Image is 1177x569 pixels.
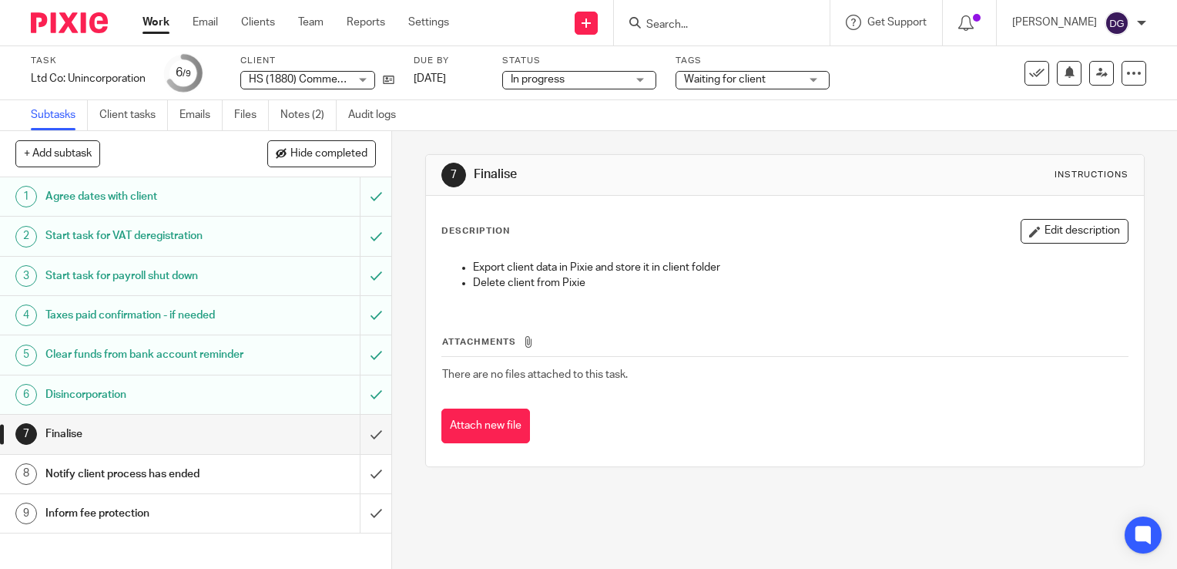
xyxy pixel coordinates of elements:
[1012,15,1097,30] p: [PERSON_NAME]
[473,275,1128,291] p: Delete client from Pixie
[441,409,530,443] button: Attach new file
[31,71,146,86] div: Ltd Co: Unincorporation
[179,100,223,130] a: Emails
[348,100,407,130] a: Audit logs
[45,264,245,288] h1: Start task for payroll shut down
[234,100,269,130] a: Files
[45,185,245,208] h1: Agree dates with client
[15,503,37,524] div: 9
[45,383,245,406] h1: Disincorporation
[684,74,766,85] span: Waiting for client
[511,74,565,85] span: In progress
[15,423,37,445] div: 7
[240,55,394,67] label: Client
[45,343,245,366] h1: Clear funds from bank account reminder
[31,100,88,130] a: Subtasks
[45,304,245,327] h1: Taxes paid confirmation - if needed
[15,265,37,287] div: 3
[645,19,783,32] input: Search
[267,140,376,167] button: Hide completed
[867,17,927,28] span: Get Support
[15,305,37,326] div: 4
[15,186,37,207] div: 1
[143,15,169,30] a: Work
[473,260,1128,275] p: Export client data in Pixie and store it in client folder
[45,423,245,446] h1: Finalise
[298,15,324,30] a: Team
[249,74,376,85] span: HS (1880) Commercial Ltd
[1021,219,1128,244] button: Edit description
[408,15,449,30] a: Settings
[241,15,275,30] a: Clients
[441,163,466,187] div: 7
[414,55,483,67] label: Due by
[15,226,37,247] div: 2
[1105,11,1129,35] img: svg%3E
[280,100,337,130] a: Notes (2)
[676,55,830,67] label: Tags
[15,140,100,167] button: + Add subtask
[193,15,218,30] a: Email
[15,463,37,485] div: 8
[1055,169,1128,181] div: Instructions
[183,69,191,78] small: /9
[347,15,385,30] a: Reports
[45,502,245,525] h1: Inform fee protection
[15,345,37,366] div: 5
[502,55,656,67] label: Status
[99,100,168,130] a: Client tasks
[176,64,191,82] div: 6
[414,73,446,84] span: [DATE]
[45,463,245,486] h1: Notify client process has ended
[15,384,37,406] div: 6
[441,225,510,237] p: Description
[442,369,628,380] span: There are no files attached to this task.
[31,12,108,33] img: Pixie
[442,338,516,346] span: Attachments
[45,224,245,247] h1: Start task for VAT deregistration
[31,55,146,67] label: Task
[290,148,367,160] span: Hide completed
[474,167,817,183] h1: Finalise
